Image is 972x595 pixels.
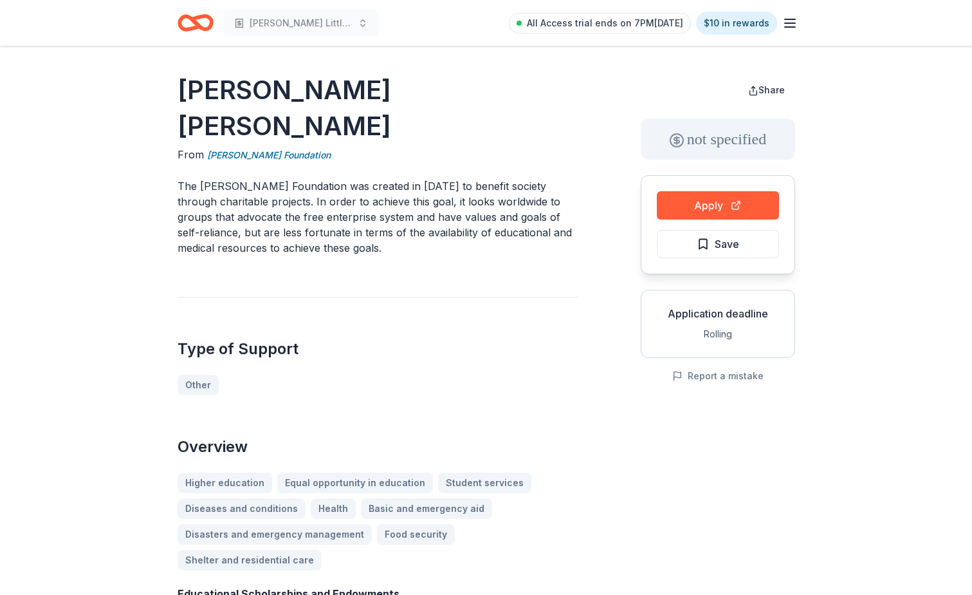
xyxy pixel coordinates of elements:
div: Application deadline [652,306,784,321]
div: From [178,147,579,163]
span: All Access trial ends on 7PM[DATE] [527,15,683,31]
h1: [PERSON_NAME] [PERSON_NAME] [178,72,579,144]
a: $10 in rewards [696,12,777,35]
span: Save [715,236,739,252]
button: Share [738,77,795,103]
a: All Access trial ends on 7PM[DATE] [509,13,691,33]
button: Save [657,230,779,258]
a: [PERSON_NAME] Foundation [207,147,331,163]
div: not specified [641,118,795,160]
span: [PERSON_NAME] Little Angels Program [250,15,353,31]
a: Other [178,375,219,395]
h2: Overview [178,437,579,457]
div: Rolling [652,326,784,342]
a: Home [178,8,214,38]
button: Report a mistake [672,368,764,384]
p: The [PERSON_NAME] Foundation was created in [DATE] to benefit society through charitable projects... [178,178,579,256]
h2: Type of Support [178,339,579,359]
button: Apply [657,191,779,220]
span: Share [758,84,785,95]
button: [PERSON_NAME] Little Angels Program [224,10,378,36]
